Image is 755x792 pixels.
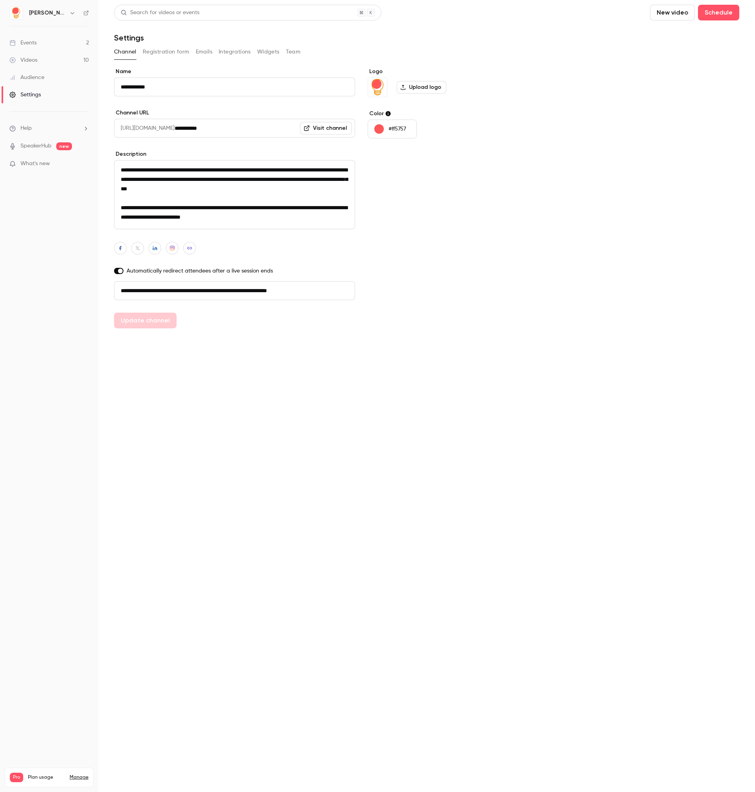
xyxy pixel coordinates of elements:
button: Channel [114,46,136,58]
label: Channel URL [114,109,355,117]
div: Events [9,39,37,47]
a: Visit channel [300,122,352,134]
span: [URL][DOMAIN_NAME] [114,119,175,138]
img: Dewey Smart [368,78,387,97]
li: help-dropdown-opener [9,124,89,133]
button: Emails [196,46,212,58]
label: Upload logo [397,81,446,94]
button: Widgets [257,46,280,58]
button: Integrations [219,46,251,58]
span: Plan usage [28,774,65,781]
span: What's new [20,160,50,168]
p: Videos [10,782,25,789]
p: #ff5757 [389,125,406,133]
label: Color [368,110,488,118]
button: New video [650,5,695,20]
p: / 150 [73,782,88,789]
div: Audience [9,74,44,81]
div: Videos [9,56,37,64]
label: Automatically redirect attendees after a live session ends [114,267,355,275]
button: #ff5757 [368,120,417,138]
a: SpeakerHub [20,142,52,150]
div: Settings [9,91,41,99]
label: Logo [368,68,488,76]
button: Team [286,46,301,58]
span: Pro [10,773,23,782]
span: Help [20,124,32,133]
a: Manage [70,774,88,781]
img: Dewey Smart [10,7,22,19]
label: Name [114,68,355,76]
span: new [56,142,72,150]
h6: [PERSON_NAME] [29,9,66,17]
h1: Settings [114,33,144,42]
span: 10 [73,783,77,788]
div: Search for videos or events [121,9,199,17]
button: Registration form [143,46,190,58]
label: Description [114,150,355,158]
iframe: Noticeable Trigger [79,160,89,168]
button: Schedule [698,5,739,20]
